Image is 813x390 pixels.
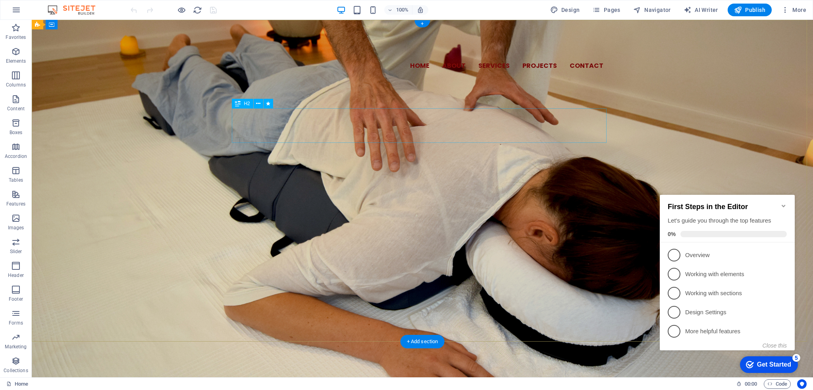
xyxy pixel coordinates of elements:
h2: First Steps in the Editor [11,20,130,28]
p: Columns [6,82,26,88]
li: More helpful features [3,139,138,158]
div: Let's guide you through the top features [11,34,130,42]
span: Pages [592,6,620,14]
div: Design (Ctrl+Alt+Y) [547,4,583,16]
span: 00 00 [745,379,757,389]
span: Code [767,379,787,389]
p: Slider [10,248,22,255]
p: Forms [9,320,23,326]
span: : [750,381,751,387]
button: Usercentrics [797,379,807,389]
p: Favorites [6,34,26,40]
p: Working with sections [29,106,124,115]
p: Accordion [5,153,27,159]
span: Design [550,6,580,14]
button: Close this [106,159,130,166]
p: Marketing [5,344,27,350]
span: Navigator [633,6,671,14]
p: Elements [6,58,26,64]
p: Tables [9,177,23,183]
button: Navigator [630,4,674,16]
p: Images [8,225,24,231]
p: More helpful features [29,144,124,153]
p: Footer [9,296,23,302]
span: H2 [244,101,250,106]
button: Click here to leave preview mode and continue editing [177,5,186,15]
img: Editor Logo [46,5,105,15]
button: AI Writer [680,4,721,16]
button: More [778,4,809,16]
li: Overview [3,63,138,82]
button: Code [764,379,791,389]
i: Reload page [193,6,202,15]
h6: Session time [736,379,757,389]
a: Click to cancel selection. Double-click to open Pages [6,379,28,389]
p: Overview [29,68,124,77]
p: Content [7,106,25,112]
div: + [414,20,430,27]
p: Working with elements [29,87,124,96]
p: Collections [4,367,28,374]
button: Pages [589,4,623,16]
span: 0% [11,48,24,54]
li: Design Settings [3,120,138,139]
p: Features [6,201,25,207]
li: Working with sections [3,101,138,120]
div: Minimize checklist [124,20,130,26]
div: Get Started [100,178,135,185]
div: 5 [136,171,144,179]
button: reload [193,5,202,15]
li: Working with elements [3,82,138,101]
button: Design [547,4,583,16]
span: AI Writer [684,6,718,14]
span: Publish [734,6,765,14]
i: On resize automatically adjust zoom level to fit chosen device. [417,6,424,13]
p: Header [8,272,24,279]
div: + Add section [401,335,445,348]
p: Design Settings [29,125,124,134]
span: More [781,6,806,14]
div: Get Started 5 items remaining, 0% complete [83,173,141,190]
button: 100% [384,5,412,15]
p: Boxes [10,129,23,136]
h6: 100% [396,5,409,15]
button: Publish [728,4,772,16]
